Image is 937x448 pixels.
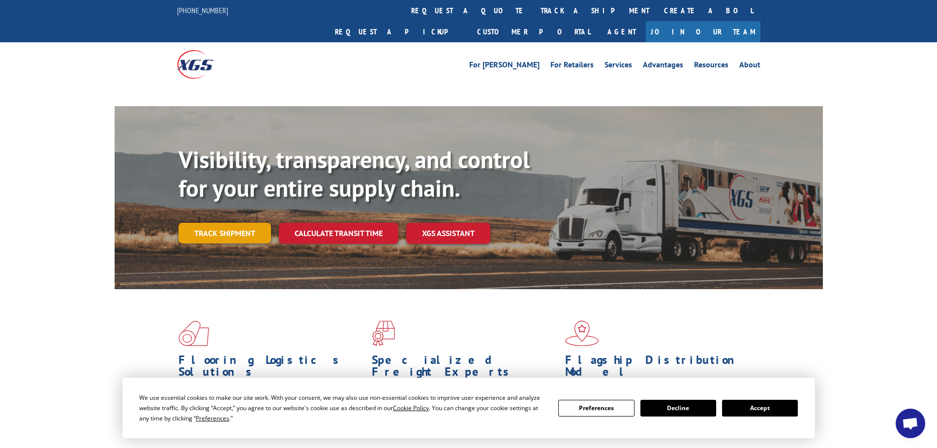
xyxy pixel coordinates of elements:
[550,61,594,72] a: For Retailers
[393,404,429,412] span: Cookie Policy
[694,61,728,72] a: Resources
[179,144,530,203] b: Visibility, transparency, and control for your entire supply chain.
[605,61,632,72] a: Services
[372,354,558,383] h1: Specialized Freight Experts
[372,321,395,346] img: xgs-icon-focused-on-flooring-red
[196,414,229,422] span: Preferences
[896,409,925,438] div: Open chat
[565,354,751,383] h1: Flagship Distribution Model
[598,21,646,42] a: Agent
[558,400,634,417] button: Preferences
[406,223,490,244] a: XGS ASSISTANT
[565,321,599,346] img: xgs-icon-flagship-distribution-model-red
[469,61,540,72] a: For [PERSON_NAME]
[722,400,798,417] button: Accept
[179,223,271,243] a: Track shipment
[139,392,546,423] div: We use essential cookies to make our site work. With your consent, we may also use non-essential ...
[122,378,815,438] div: Cookie Consent Prompt
[279,223,398,244] a: Calculate transit time
[470,21,598,42] a: Customer Portal
[646,21,760,42] a: Join Our Team
[179,321,209,346] img: xgs-icon-total-supply-chain-intelligence-red
[643,61,683,72] a: Advantages
[179,354,364,383] h1: Flooring Logistics Solutions
[739,61,760,72] a: About
[328,21,470,42] a: Request a pickup
[177,5,228,15] a: [PHONE_NUMBER]
[640,400,716,417] button: Decline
